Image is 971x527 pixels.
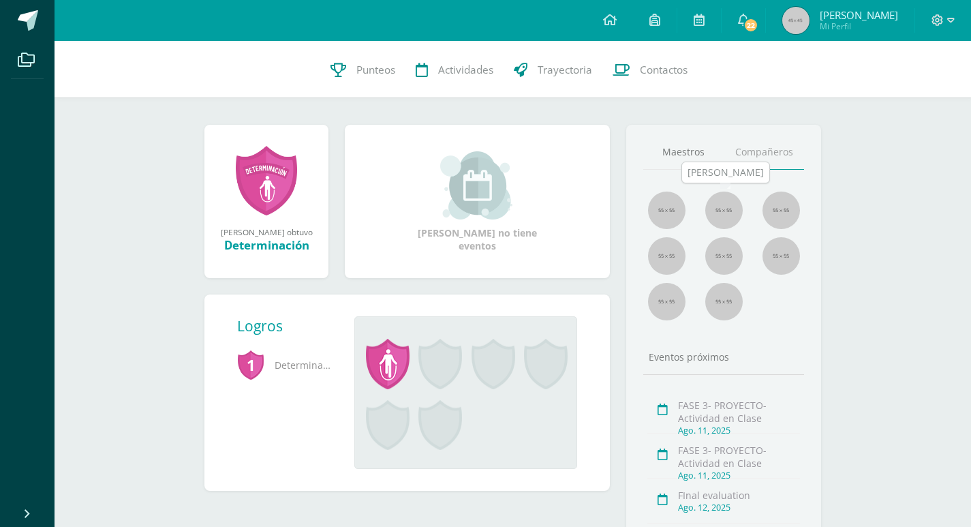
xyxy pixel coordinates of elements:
div: [PERSON_NAME] no tiene eventos [410,151,546,252]
span: Mi Perfil [820,20,898,32]
div: Ago. 11, 2025 [678,470,800,481]
div: Determinación [218,237,315,253]
div: Logros [237,316,343,335]
div: Ago. 11, 2025 [678,425,800,436]
div: FASE 3- PROYECTO- Actividad en Clase [678,444,800,470]
img: 55x55 [705,192,743,229]
span: Contactos [640,63,688,77]
div: Eventos próximos [643,350,804,363]
img: 55x55 [648,283,685,320]
div: FASE 3- PROYECTO- Actividad en Clase [678,399,800,425]
span: Trayectoria [538,63,592,77]
a: Compañeros [724,135,804,170]
span: Actividades [438,63,493,77]
img: 55x55 [648,237,685,275]
img: 55x55 [705,283,743,320]
span: [PERSON_NAME] [820,8,898,22]
span: Determinación [237,346,333,384]
img: 55x55 [705,237,743,275]
span: Punteos [356,63,395,77]
a: Trayectoria [504,43,602,97]
img: event_small.png [440,151,514,220]
a: Maestros [643,135,724,170]
a: Actividades [405,43,504,97]
span: 22 [743,18,758,33]
div: Ago. 12, 2025 [678,502,800,513]
img: 55x55 [762,237,800,275]
img: 55x55 [762,192,800,229]
span: 1 [237,349,264,380]
div: [PERSON_NAME] [688,166,764,179]
a: Punteos [320,43,405,97]
div: FInal evaluation [678,489,800,502]
a: Contactos [602,43,698,97]
img: 45x45 [782,7,810,34]
div: [PERSON_NAME] obtuvo [218,226,315,237]
img: 55x55 [648,192,685,229]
